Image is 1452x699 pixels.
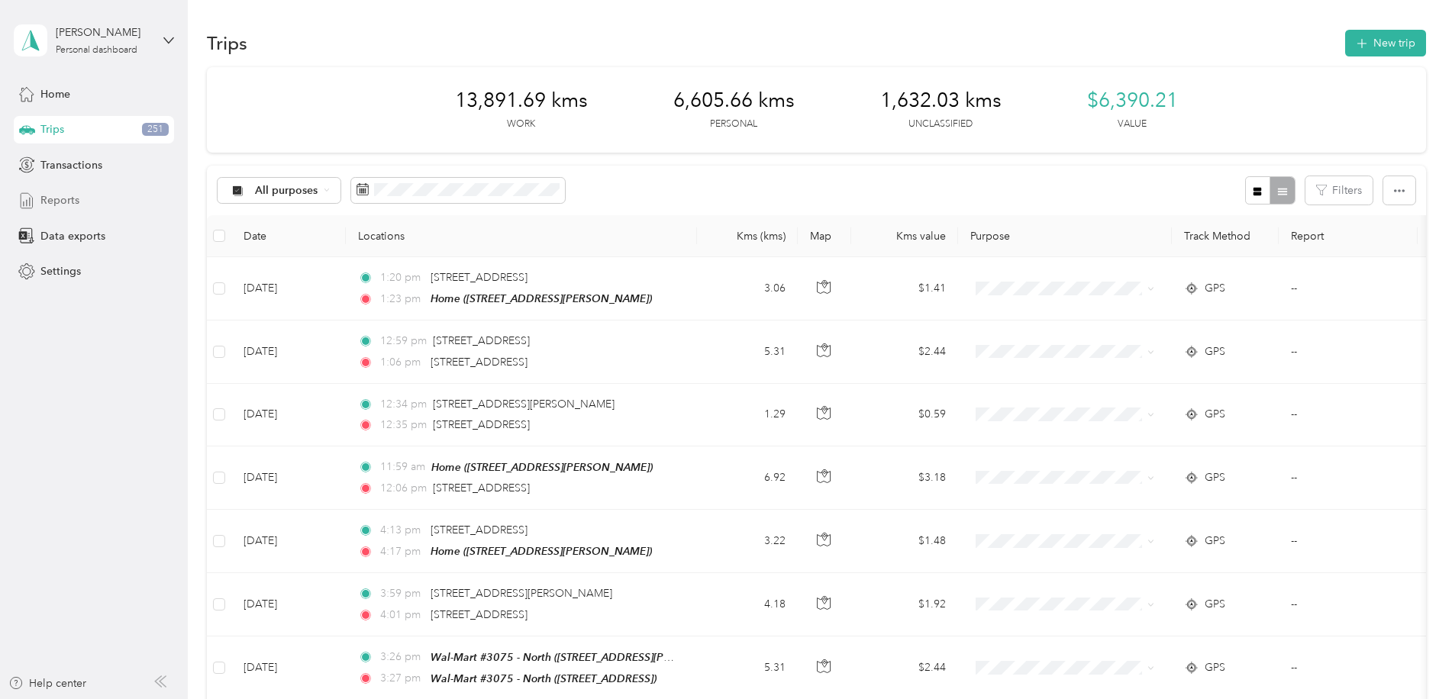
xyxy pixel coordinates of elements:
[380,649,424,665] span: 3:26 pm
[1205,469,1225,486] span: GPS
[1279,215,1418,257] th: Report
[697,215,798,257] th: Kms (kms)
[431,608,528,621] span: [STREET_ADDRESS]
[1205,280,1225,297] span: GPS
[1279,573,1418,636] td: --
[433,418,530,431] span: [STREET_ADDRESS]
[431,672,657,685] span: Wal-Mart #3075 - North ([STREET_ADDRESS])
[1305,176,1373,205] button: Filters
[431,461,653,473] span: Home ([STREET_ADDRESS][PERSON_NAME])
[697,446,798,510] td: 6.92
[697,384,798,446] td: 1.29
[431,587,612,600] span: [STREET_ADDRESS][PERSON_NAME]
[431,292,652,304] span: Home ([STREET_ADDRESS][PERSON_NAME])
[1279,257,1418,321] td: --
[433,482,530,494] span: [STREET_ADDRESS]
[507,118,535,131] p: Work
[380,459,425,475] span: 11:59 am
[380,291,424,308] span: 1:23 pm
[851,321,958,383] td: $2.44
[433,334,530,347] span: [STREET_ADDRESS]
[380,354,424,371] span: 1:06 pm
[851,510,958,573] td: $1.48
[710,118,757,131] p: Personal
[697,510,798,573] td: 3.22
[231,384,346,446] td: [DATE]
[380,543,424,560] span: 4:17 pm
[380,607,424,623] span: 4:01 pm
[8,675,86,691] button: Help center
[1279,510,1418,573] td: --
[346,215,697,257] th: Locations
[231,321,346,383] td: [DATE]
[1279,446,1418,510] td: --
[56,24,151,40] div: [PERSON_NAME]
[455,89,588,113] span: 13,891.69 kms
[673,89,795,113] span: 6,605.66 kms
[40,86,70,102] span: Home
[255,185,318,196] span: All purposes
[40,228,105,244] span: Data exports
[380,417,427,433] span: 12:35 pm
[231,215,346,257] th: Date
[40,121,64,137] span: Trips
[380,585,424,602] span: 3:59 pm
[697,321,798,383] td: 5.31
[380,333,427,349] span: 12:59 pm
[40,192,79,208] span: Reports
[958,215,1172,257] th: Purpose
[1205,596,1225,613] span: GPS
[851,215,958,257] th: Kms value
[431,651,743,664] span: Wal-Mart #3075 - North ([STREET_ADDRESS][PERSON_NAME])
[433,398,615,411] span: [STREET_ADDRESS][PERSON_NAME]
[380,480,427,497] span: 12:06 pm
[431,271,528,284] span: [STREET_ADDRESS]
[697,257,798,321] td: 3.06
[1205,406,1225,423] span: GPS
[880,89,1002,113] span: 1,632.03 kms
[798,215,851,257] th: Map
[431,356,528,369] span: [STREET_ADDRESS]
[380,269,424,286] span: 1:20 pm
[851,257,958,321] td: $1.41
[40,263,81,279] span: Settings
[1205,343,1225,360] span: GPS
[1172,215,1279,257] th: Track Method
[380,670,424,687] span: 3:27 pm
[40,157,102,173] span: Transactions
[231,257,346,321] td: [DATE]
[1205,533,1225,549] span: GPS
[207,35,247,51] h1: Trips
[231,446,346,510] td: [DATE]
[851,573,958,636] td: $1.92
[1345,30,1426,56] button: New trip
[380,396,427,413] span: 12:34 pm
[231,573,346,636] td: [DATE]
[1205,659,1225,676] span: GPS
[431,523,528,536] span: [STREET_ADDRESS]
[697,573,798,636] td: 4.18
[851,446,958,510] td: $3.18
[1087,89,1178,113] span: $6,390.21
[1118,118,1147,131] p: Value
[231,510,346,573] td: [DATE]
[142,123,169,137] span: 251
[851,384,958,446] td: $0.59
[431,545,652,557] span: Home ([STREET_ADDRESS][PERSON_NAME])
[908,118,973,131] p: Unclassified
[1279,384,1418,446] td: --
[380,522,424,539] span: 4:13 pm
[56,46,137,55] div: Personal dashboard
[1279,321,1418,383] td: --
[1366,614,1452,699] iframe: Everlance-gr Chat Button Frame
